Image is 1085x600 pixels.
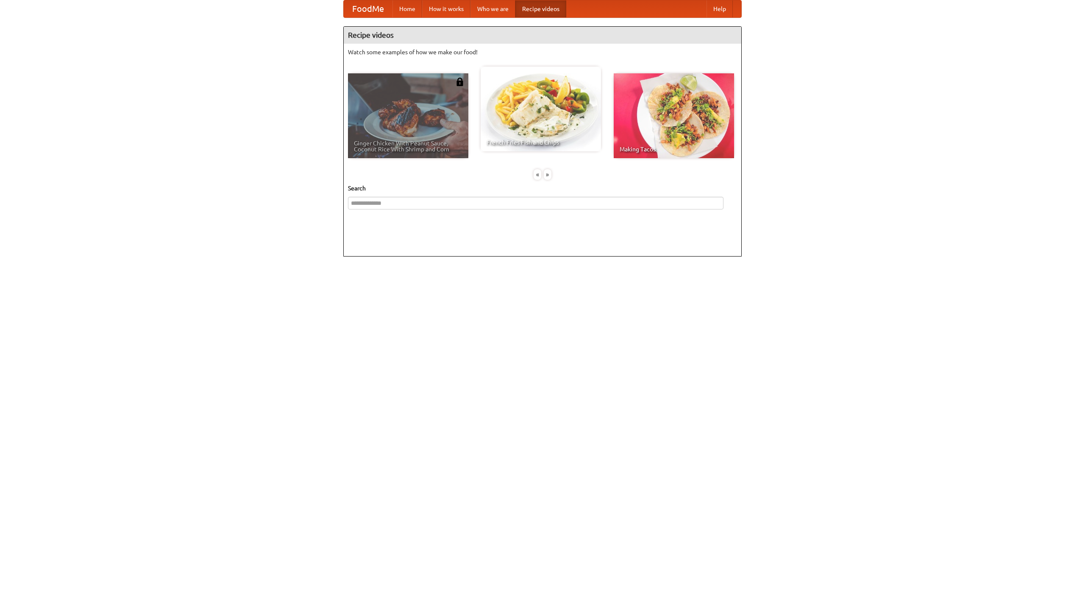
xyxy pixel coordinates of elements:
a: Recipe videos [515,0,566,17]
a: Who we are [470,0,515,17]
h4: Recipe videos [344,27,741,44]
h5: Search [348,184,737,193]
a: Help [707,0,733,17]
a: How it works [422,0,470,17]
span: Making Tacos [620,146,728,152]
a: Making Tacos [614,73,734,158]
span: French Fries Fish and Chips [487,140,595,145]
a: French Fries Fish and Chips [481,67,601,151]
img: 483408.png [456,78,464,86]
a: Home [392,0,422,17]
div: « [534,169,541,180]
div: » [544,169,551,180]
a: FoodMe [344,0,392,17]
p: Watch some examples of how we make our food! [348,48,737,56]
